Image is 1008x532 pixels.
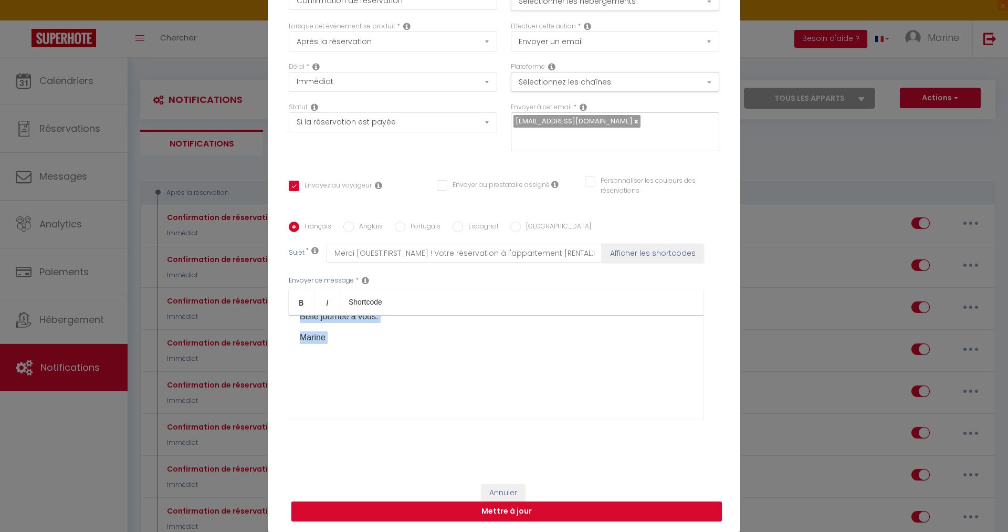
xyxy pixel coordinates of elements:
[300,310,692,323] p: Belle journée à vous.
[511,62,545,72] label: Plateforme
[463,222,498,233] label: Espagnol
[300,331,692,344] p: Marine
[300,352,692,365] p: ​
[291,502,722,521] button: Mettre à jour
[299,222,331,233] label: Français
[289,276,354,286] label: Envoyer ce message
[548,62,555,71] i: Action Channel
[511,72,719,92] button: Sélectionnez les chaînes
[289,62,304,72] label: Délai
[602,244,703,263] button: Afficher les shortcodes
[354,222,383,233] label: Anglais
[362,276,369,285] i: Message
[289,289,314,315] a: Bold
[312,62,320,71] i: Action Time
[289,248,304,259] label: Sujet
[289,315,703,420] div: ​
[481,484,525,502] button: Annuler
[511,22,576,32] label: Effectuer cette action
[584,22,591,30] i: Action Type
[300,373,692,386] p: ​
[580,103,587,111] i: Recipient
[375,181,382,190] i: Envoyer au voyageur
[521,222,591,233] label: [GEOGRAPHIC_DATA]
[311,246,319,255] i: Subject
[314,289,340,315] a: Italic
[516,116,633,126] span: [EMAIL_ADDRESS][DOMAIN_NAME]
[311,103,318,111] i: Booking status
[289,22,395,32] label: Lorsque cet événement se produit
[551,180,559,189] i: Envoyer au prestataire si il est assigné
[511,102,572,112] label: Envoyer à cet email
[340,289,391,315] a: Shortcode
[289,102,308,112] label: Statut
[403,22,411,30] i: Event Occur
[405,222,440,233] label: Portugais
